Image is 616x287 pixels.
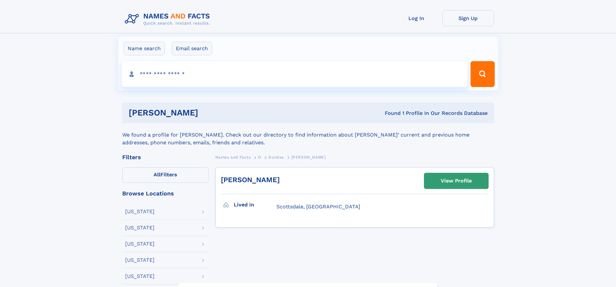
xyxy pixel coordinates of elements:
[441,173,472,188] div: View Profile
[291,155,326,160] span: [PERSON_NAME]
[268,153,284,161] a: Dundas
[172,42,212,55] label: Email search
[268,155,284,160] span: Dundas
[258,155,261,160] span: D
[258,153,261,161] a: D
[234,199,276,210] h3: Lived in
[122,191,209,196] div: Browse Locations
[124,42,165,55] label: Name search
[215,153,251,161] a: Names and Facts
[424,173,488,189] a: View Profile
[122,154,209,160] div: Filters
[125,209,155,214] div: [US_STATE]
[122,167,209,183] label: Filters
[276,204,360,210] span: Scottsdale, [GEOGRAPHIC_DATA]
[470,61,494,87] button: Search Button
[391,10,442,26] a: Log In
[442,10,494,26] a: Sign Up
[122,123,494,147] div: We found a profile for [PERSON_NAME]. Check out our directory to find information about [PERSON_N...
[125,241,155,247] div: [US_STATE]
[221,176,280,184] a: [PERSON_NAME]
[291,110,488,117] div: Found 1 Profile In Our Records Database
[125,225,155,230] div: [US_STATE]
[154,171,160,178] span: All
[122,10,215,28] img: Logo Names and Facts
[122,61,468,87] input: search input
[125,258,155,263] div: [US_STATE]
[129,109,292,117] h1: [PERSON_NAME]
[125,274,155,279] div: [US_STATE]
